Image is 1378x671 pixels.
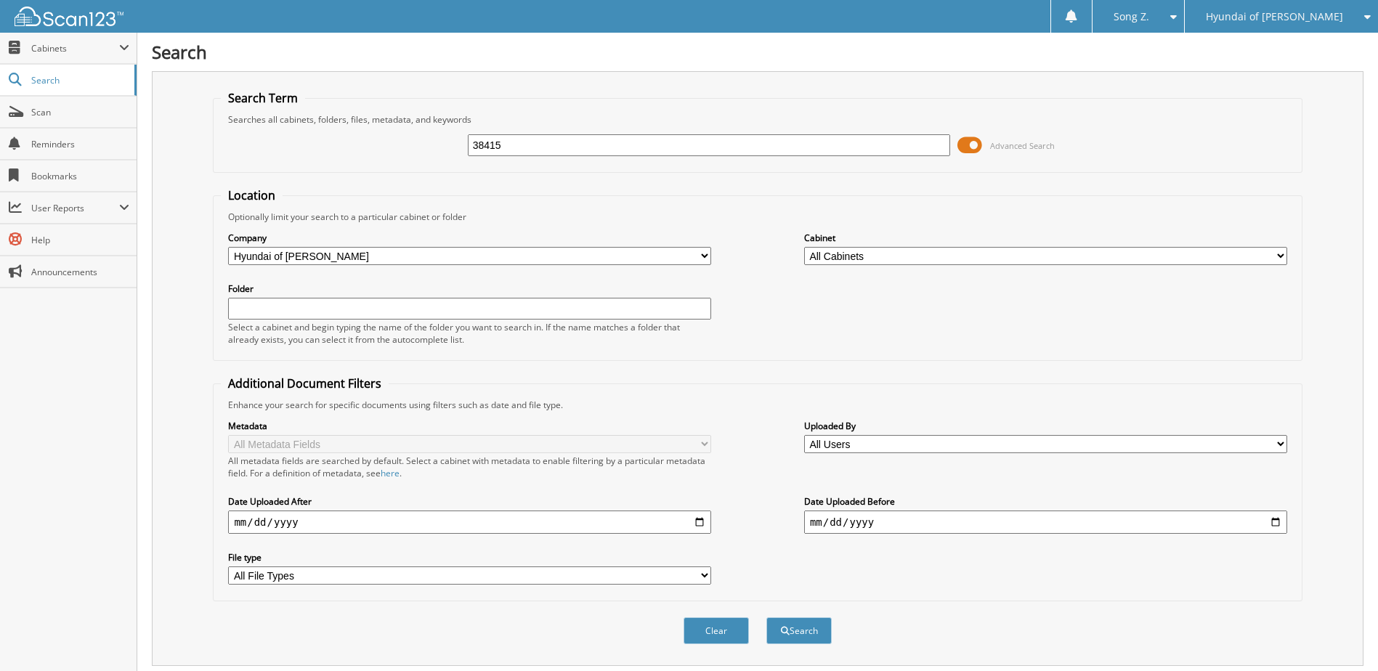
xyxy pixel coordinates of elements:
span: Bookmarks [31,170,129,182]
span: Help [31,234,129,246]
legend: Search Term [221,90,305,106]
img: scan123-logo-white.svg [15,7,123,26]
span: Cabinets [31,42,119,54]
a: here [381,467,400,479]
span: Reminders [31,138,129,150]
h1: Search [152,40,1363,64]
label: Date Uploaded After [228,495,711,508]
div: All metadata fields are searched by default. Select a cabinet with metadata to enable filtering b... [228,455,711,479]
input: end [804,511,1287,534]
label: Cabinet [804,232,1287,244]
label: Date Uploaded Before [804,495,1287,508]
div: Enhance your search for specific documents using filters such as date and file type. [221,399,1294,411]
div: Searches all cabinets, folders, files, metadata, and keywords [221,113,1294,126]
span: Hyundai of [PERSON_NAME] [1206,12,1343,21]
input: start [228,511,711,534]
label: Company [228,232,711,244]
button: Clear [684,617,749,644]
label: Folder [228,282,711,295]
label: Metadata [228,420,711,432]
span: Scan [31,106,129,118]
label: Uploaded By [804,420,1287,432]
div: Optionally limit your search to a particular cabinet or folder [221,211,1294,223]
span: Advanced Search [990,140,1055,151]
legend: Additional Document Filters [221,375,389,391]
span: User Reports [31,202,119,214]
label: File type [228,551,711,564]
span: Announcements [31,266,129,278]
span: Search [31,74,127,86]
div: Select a cabinet and begin typing the name of the folder you want to search in. If the name match... [228,321,711,346]
span: Song Z. [1114,12,1149,21]
legend: Location [221,187,283,203]
button: Search [766,617,832,644]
